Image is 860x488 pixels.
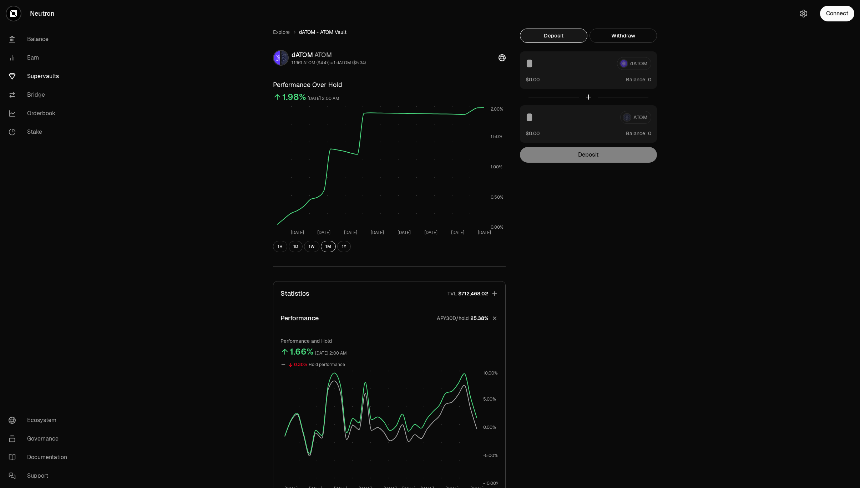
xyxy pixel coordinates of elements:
[292,60,366,66] div: 1.1961 ATOM ($4.47) = 1 dATOM ($5.34)
[483,453,498,458] tspan: -5.00%
[491,106,503,112] tspan: 2.00%
[3,448,77,467] a: Documentation
[273,29,506,36] nav: breadcrumb
[483,425,496,430] tspan: 0.00%
[3,467,77,485] a: Support
[483,481,500,486] tspan: -10.00%
[280,313,319,323] p: Performance
[478,230,491,235] tspan: [DATE]
[273,80,506,90] h3: Performance Over Hold
[304,241,319,252] button: 1W
[626,130,647,137] span: Balance:
[424,230,437,235] tspan: [DATE]
[309,361,345,369] div: Hold performance
[299,29,346,36] span: dATOM - ATOM Vault
[308,95,339,103] div: [DATE] 2:00 AM
[483,396,496,402] tspan: 5.00%
[273,281,505,306] button: StatisticsTVL$712,468.02
[280,289,309,299] p: Statistics
[3,86,77,104] a: Bridge
[317,230,330,235] tspan: [DATE]
[337,241,351,252] button: 1Y
[3,49,77,67] a: Earn
[820,6,854,21] button: Connect
[526,129,540,137] button: $0.00
[292,50,366,60] div: dATOM
[273,306,505,330] button: PerformanceAPY30D/hold25.38%
[291,230,304,235] tspan: [DATE]
[458,290,488,297] span: $712,468.02
[282,91,306,103] div: 1.98%
[289,241,303,252] button: 1D
[273,241,287,252] button: 1H
[447,290,457,297] p: TVL
[483,370,498,376] tspan: 10.00%
[321,241,336,252] button: 1M
[3,429,77,448] a: Governance
[3,411,77,429] a: Ecosystem
[470,315,488,322] span: 25.38%
[398,230,411,235] tspan: [DATE]
[3,123,77,141] a: Stake
[314,51,332,59] span: ATOM
[491,194,504,200] tspan: 0.50%
[491,224,504,230] tspan: 0.00%
[437,315,469,322] p: APY30D/hold
[491,164,502,170] tspan: 1.00%
[274,51,280,65] img: dATOM Logo
[290,346,314,357] div: 1.66%
[315,349,347,357] div: [DATE] 2:00 AM
[294,361,307,369] div: 0.30%
[520,29,587,43] button: Deposit
[451,230,464,235] tspan: [DATE]
[526,76,540,83] button: $0.00
[3,30,77,49] a: Balance
[371,230,384,235] tspan: [DATE]
[344,230,357,235] tspan: [DATE]
[626,76,647,83] span: Balance:
[590,29,657,43] button: Withdraw
[273,29,290,36] a: Explore
[491,134,502,139] tspan: 1.50%
[3,67,77,86] a: Supervaults
[280,337,498,345] p: Performance and Hold
[282,51,288,65] img: ATOM Logo
[3,104,77,123] a: Orderbook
